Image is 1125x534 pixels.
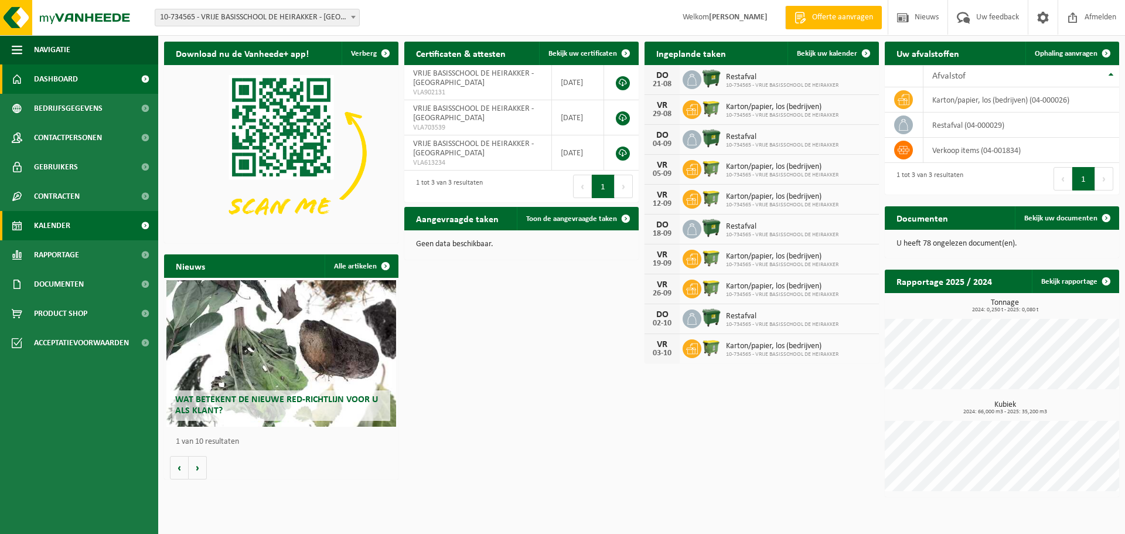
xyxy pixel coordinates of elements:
span: Restafval [726,312,838,321]
span: Karton/papier, los (bedrijven) [726,252,838,261]
span: 10-734565 - VRIJE BASISSCHOOL DE HEIRAKKER [726,172,838,179]
td: [DATE] [552,100,604,135]
div: DO [650,310,674,319]
img: WB-1100-HPE-GN-50 [701,188,721,208]
h2: Certificaten & attesten [404,42,517,64]
span: Karton/papier, los (bedrijven) [726,342,838,351]
span: 2024: 0,250 t - 2025: 0,080 t [891,307,1119,313]
p: U heeft 78 ongelezen document(en). [896,240,1107,248]
img: WB-1100-HPE-GN-50 [701,278,721,298]
strong: [PERSON_NAME] [709,13,768,22]
span: 10-734565 - VRIJE BASISSCHOOL DE HEIRAKKER [726,261,838,268]
span: VLA902131 [413,88,543,97]
button: Verberg [342,42,397,65]
button: Previous [1054,167,1072,191]
span: VLA613234 [413,158,543,168]
td: [DATE] [552,135,604,171]
span: 10-734565 - VRIJE BASISSCHOOL DE HEIRAKKER - LEMBEKE [155,9,360,26]
td: karton/papier, los (bedrijven) (04-000026) [923,87,1119,113]
img: WB-1100-HPE-GN-04 [701,218,721,238]
span: 10-734565 - VRIJE BASISSCHOOL DE HEIRAKKER - LEMBEKE [155,9,359,26]
span: Afvalstof [932,72,966,81]
span: Karton/papier, los (bedrijven) [726,192,838,202]
div: 1 tot 3 van 3 resultaten [410,174,483,199]
h2: Uw afvalstoffen [885,42,971,64]
span: Dashboard [34,64,78,94]
h2: Documenten [885,206,960,229]
span: Gebruikers [34,152,78,182]
img: Download de VHEPlus App [164,65,398,241]
span: Restafval [726,222,838,232]
h3: Tonnage [891,299,1119,313]
span: Karton/papier, los (bedrijven) [726,103,838,112]
div: 12-09 [650,200,674,208]
span: 10-734565 - VRIJE BASISSCHOOL DE HEIRAKKER [726,82,838,89]
span: Offerte aanvragen [809,12,876,23]
a: Toon de aangevraagde taken [517,207,637,230]
span: Documenten [34,270,84,299]
span: Bedrijfsgegevens [34,94,103,123]
span: Bekijk uw documenten [1024,215,1097,222]
h2: Ingeplande taken [645,42,738,64]
a: Bekijk rapportage [1032,270,1118,293]
span: 10-734565 - VRIJE BASISSCHOOL DE HEIRAKKER [726,112,838,119]
span: VLA703539 [413,123,543,132]
button: Previous [573,175,592,198]
div: 19-09 [650,260,674,268]
a: Ophaling aanvragen [1025,42,1118,65]
img: WB-1100-HPE-GN-50 [701,248,721,268]
div: 1 tot 3 van 3 resultaten [891,166,963,192]
h3: Kubiek [891,401,1119,415]
span: Product Shop [34,299,87,328]
td: [DATE] [552,65,604,100]
img: WB-1100-HPE-GN-50 [701,98,721,118]
div: 26-09 [650,290,674,298]
span: Wat betekent de nieuwe RED-richtlijn voor u als klant? [175,395,378,416]
div: VR [650,191,674,200]
div: DO [650,131,674,140]
span: Toon de aangevraagde taken [526,215,617,223]
span: Verberg [351,50,377,57]
div: 02-10 [650,319,674,328]
a: Bekijk uw certificaten [539,42,637,65]
button: Next [615,175,633,198]
img: WB-1100-HPE-GN-50 [701,338,721,358]
a: Wat betekent de nieuwe RED-richtlijn voor u als klant? [166,280,396,427]
span: Bekijk uw certificaten [548,50,617,57]
span: VRIJE BASISSCHOOL DE HEIRAKKER - [GEOGRAPHIC_DATA] [413,104,534,123]
span: Ophaling aanvragen [1035,50,1097,57]
span: Acceptatievoorwaarden [34,328,129,358]
p: 1 van 10 resultaten [176,438,393,446]
button: Volgende [189,456,207,479]
div: 03-10 [650,349,674,358]
span: Restafval [726,132,838,142]
span: VRIJE BASISSCHOOL DE HEIRAKKER - [GEOGRAPHIC_DATA] [413,69,534,87]
h2: Rapportage 2025 / 2024 [885,270,1004,292]
div: 18-09 [650,230,674,238]
div: DO [650,71,674,80]
span: 2024: 66,000 m3 - 2025: 35,200 m3 [891,409,1119,415]
span: Karton/papier, los (bedrijven) [726,162,838,172]
button: Vorige [170,456,189,479]
img: WB-1100-HPE-GN-04 [701,69,721,89]
span: 10-734565 - VRIJE BASISSCHOOL DE HEIRAKKER [726,321,838,328]
span: Navigatie [34,35,70,64]
a: Bekijk uw kalender [787,42,878,65]
img: WB-1100-HPE-GN-50 [701,158,721,178]
a: Offerte aanvragen [785,6,882,29]
p: Geen data beschikbaar. [416,240,627,249]
span: Bekijk uw kalender [797,50,857,57]
span: 10-734565 - VRIJE BASISSCHOOL DE HEIRAKKER [726,291,838,298]
div: 21-08 [650,80,674,89]
span: Restafval [726,73,838,82]
td: verkoop items (04-001834) [923,138,1119,163]
span: Kalender [34,211,70,240]
div: VR [650,101,674,110]
button: 1 [1072,167,1095,191]
td: restafval (04-000029) [923,113,1119,138]
span: VRIJE BASISSCHOOL DE HEIRAKKER - [GEOGRAPHIC_DATA] [413,140,534,158]
button: 1 [592,175,615,198]
span: Karton/papier, los (bedrijven) [726,282,838,291]
img: WB-1100-HPE-GN-04 [701,308,721,328]
div: 04-09 [650,140,674,148]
